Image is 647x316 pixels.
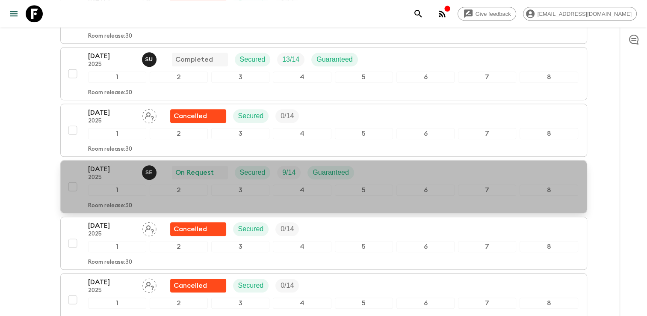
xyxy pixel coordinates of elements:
[174,224,207,234] p: Cancelled
[281,224,294,234] p: 0 / 14
[458,185,516,196] div: 7
[88,298,146,309] div: 1
[396,241,455,252] div: 6
[88,277,135,287] p: [DATE]
[520,298,578,309] div: 8
[88,89,132,96] p: Room release: 30
[396,185,455,196] div: 6
[142,224,157,231] span: Assign pack leader
[88,203,132,209] p: Room release: 30
[175,167,214,178] p: On Request
[396,298,455,309] div: 6
[211,72,269,83] div: 3
[60,217,587,270] button: [DATE]2025Assign pack leaderFlash Pack cancellationSecuredTrip Fill12345678Room release:30
[282,54,299,65] p: 13 / 14
[471,11,516,17] span: Give feedback
[211,298,269,309] div: 3
[88,33,132,40] p: Room release: 30
[150,72,208,83] div: 2
[238,111,264,121] p: Secured
[273,72,331,83] div: 4
[233,109,269,123] div: Secured
[458,298,516,309] div: 7
[273,241,331,252] div: 4
[520,241,578,252] div: 8
[273,128,331,139] div: 4
[60,160,587,213] button: [DATE]2025Süleyman ErköseOn RequestSecuredTrip FillGuaranteed12345678Room release:30
[150,298,208,309] div: 2
[275,222,299,236] div: Trip Fill
[313,167,349,178] p: Guaranteed
[142,281,157,288] span: Assign pack leader
[238,280,264,291] p: Secured
[520,72,578,83] div: 8
[88,241,146,252] div: 1
[335,241,393,252] div: 5
[282,167,295,178] p: 9 / 14
[174,111,207,121] p: Cancelled
[335,185,393,196] div: 5
[145,169,153,176] p: S E
[88,259,132,266] p: Room release: 30
[88,72,146,83] div: 1
[88,118,135,125] p: 2025
[520,185,578,196] div: 8
[335,128,393,139] div: 5
[277,53,304,66] div: Trip Fill
[233,279,269,292] div: Secured
[335,298,393,309] div: 5
[142,165,158,180] button: SE
[238,224,264,234] p: Secured
[240,54,266,65] p: Secured
[458,7,516,21] a: Give feedback
[5,5,22,22] button: menu
[235,53,271,66] div: Secured
[458,128,516,139] div: 7
[523,7,637,21] div: [EMAIL_ADDRESS][DOMAIN_NAME]
[142,111,157,118] span: Assign pack leader
[170,109,226,123] div: Flash Pack cancellation
[273,298,331,309] div: 4
[88,51,135,61] p: [DATE]
[170,279,226,292] div: Flash Pack cancellation
[275,109,299,123] div: Trip Fill
[150,185,208,196] div: 2
[211,128,269,139] div: 3
[281,280,294,291] p: 0 / 14
[458,72,516,83] div: 7
[88,174,135,181] p: 2025
[233,222,269,236] div: Secured
[150,128,208,139] div: 2
[235,166,271,179] div: Secured
[88,231,135,238] p: 2025
[240,167,266,178] p: Secured
[88,61,135,68] p: 2025
[410,5,427,22] button: search adventures
[281,111,294,121] p: 0 / 14
[88,146,132,153] p: Room release: 30
[88,287,135,294] p: 2025
[174,280,207,291] p: Cancelled
[88,128,146,139] div: 1
[316,54,353,65] p: Guaranteed
[211,241,269,252] div: 3
[88,221,135,231] p: [DATE]
[211,185,269,196] div: 3
[273,185,331,196] div: 4
[277,166,301,179] div: Trip Fill
[142,168,158,175] span: Süleyman Erköse
[88,185,146,196] div: 1
[335,72,393,83] div: 5
[88,164,135,174] p: [DATE]
[175,54,213,65] p: Completed
[275,279,299,292] div: Trip Fill
[458,241,516,252] div: 7
[396,128,455,139] div: 6
[520,128,578,139] div: 8
[170,222,226,236] div: Flash Pack cancellation
[142,55,158,62] span: Sefa Uz
[150,241,208,252] div: 2
[60,47,587,100] button: [DATE]2025Sefa UzCompletedSecuredTrip FillGuaranteed12345678Room release:30
[396,72,455,83] div: 6
[88,107,135,118] p: [DATE]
